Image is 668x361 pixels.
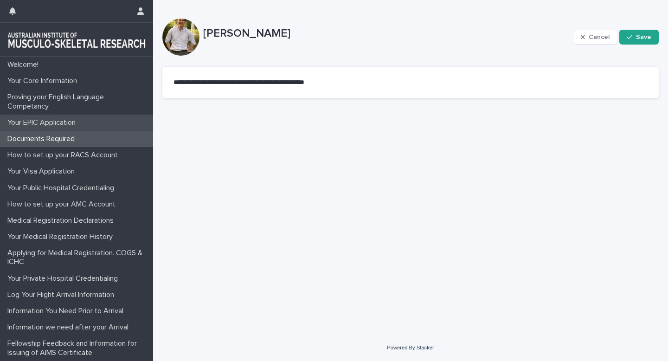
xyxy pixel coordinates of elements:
[619,30,659,45] button: Save
[589,34,610,40] span: Cancel
[4,135,82,143] p: Documents Required
[4,339,153,357] p: Fellowship Feedback and Information for Issuing of AIMS Certificate
[4,200,123,209] p: How to set up your AMC Account
[4,60,46,69] p: Welcome!
[4,274,125,283] p: Your Private Hospital Credentialing
[4,184,122,193] p: Your Public Hospital Credentialing
[4,118,83,127] p: Your EPIC Application
[7,30,146,49] img: 1xcjEmqDTcmQhduivVBy
[4,93,153,110] p: Proving your English Language Competancy
[4,167,82,176] p: Your Visa Application
[4,307,131,316] p: Information You Need Prior to Arrival
[387,345,434,350] a: Powered By Stacker
[4,323,136,332] p: Information we need after your Arrival
[4,77,84,85] p: Your Core Information
[636,34,651,40] span: Save
[203,27,569,40] p: [PERSON_NAME]
[4,151,125,160] p: How to set up your RACS Account
[573,30,617,45] button: Cancel
[4,249,153,266] p: Applying for Medical Registration. COGS & ICHC
[4,216,121,225] p: Medical Registration Declarations
[4,290,122,299] p: Log Your Flight Arrival Information
[4,232,120,241] p: Your Medical Registration History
